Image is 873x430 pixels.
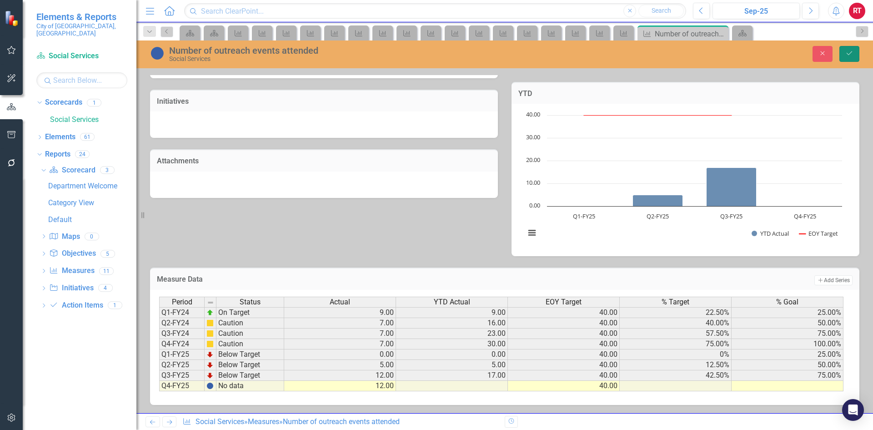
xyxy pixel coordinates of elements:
small: City of [GEOGRAPHIC_DATA], [GEOGRAPHIC_DATA] [36,22,127,37]
td: 17.00 [396,370,508,381]
div: » » [182,417,498,427]
img: TnMDeAgwAPMxUmUi88jYAAAAAElFTkSuQmCC [206,361,214,369]
a: Measures [248,417,279,426]
td: Below Target [216,370,284,381]
td: 16.00 [396,318,508,329]
span: Actual [330,298,350,306]
a: Scorecard [49,165,95,176]
path: Q2-FY25, 5. YTD Actual. [633,195,683,207]
text: Q1-FY25 [573,212,595,220]
text: Q2-FY25 [647,212,669,220]
img: TnMDeAgwAPMxUmUi88jYAAAAAElFTkSuQmCC [206,372,214,379]
text: Q3-FY25 [720,212,743,220]
div: Category View [48,199,136,207]
td: No data [216,381,284,391]
div: 11 [99,267,114,275]
button: Search [638,5,684,17]
span: Elements & Reports [36,11,127,22]
td: 40.00 [508,360,620,370]
a: Social Services [50,115,136,125]
div: RT [849,3,865,19]
td: 40.00% [620,318,732,329]
input: Search ClearPoint... [184,3,686,19]
a: Scorecards [45,97,82,108]
g: EOY Target, series 2 of 2. Line with 4 data points. [582,113,733,117]
td: 12.50% [620,360,732,370]
td: 40.00 [508,329,620,339]
td: 0.00 [396,349,508,360]
td: 22.50% [620,307,732,318]
div: 61 [80,133,95,141]
img: ClearPoint Strategy [5,10,20,26]
text: 30.00 [526,133,540,141]
td: 75.00% [732,329,843,339]
text: 40.00 [526,110,540,118]
div: Default [48,216,136,224]
td: 40.00 [508,370,620,381]
td: 30.00 [396,339,508,349]
td: 25.00% [732,307,843,318]
img: 8DAGhfEEPCf229AAAAAElFTkSuQmCC [207,299,214,306]
span: % Goal [776,298,798,306]
h3: YTD [518,90,853,98]
td: Q4-FY24 [159,339,205,349]
td: 42.50% [620,370,732,381]
td: 0.00 [284,349,396,360]
div: 1 [108,302,122,309]
td: 12.00 [284,381,396,391]
td: 40.00 [508,318,620,329]
td: Below Target [216,360,284,370]
button: View chart menu, Chart [526,227,538,239]
td: 75.00% [732,370,843,381]
td: Below Target [216,349,284,360]
td: Q2-FY24 [159,318,205,329]
img: TnMDeAgwAPMxUmUi88jYAAAAAElFTkSuQmCC [206,351,214,358]
td: 5.00 [284,360,396,370]
td: 100.00% [732,339,843,349]
td: Q4-FY25 [159,381,205,391]
a: Social Services [196,417,244,426]
text: Q4-FY25 [794,212,816,220]
button: Show EOY Target [799,229,838,238]
a: Social Services [36,51,127,61]
div: 0 [85,233,99,240]
td: 5.00 [396,360,508,370]
img: BgCOk07PiH71IgAAAABJRU5ErkJggg== [206,382,214,390]
img: No data [150,46,165,61]
td: Q3-FY24 [159,329,205,339]
td: On Target [216,307,284,318]
td: Caution [216,329,284,339]
a: Maps [49,232,80,242]
div: Open Intercom Messenger [842,399,864,421]
a: Action Items [49,300,103,311]
h3: Initiatives [157,97,491,106]
td: Q2-FY25 [159,360,205,370]
path: Q3-FY25, 17. YTD Actual. [707,168,757,207]
div: 24 [75,151,90,158]
span: Search [652,7,671,14]
td: 50.00% [732,360,843,370]
td: 50.00% [732,318,843,329]
td: 9.00 [284,307,396,318]
div: 1 [87,99,101,106]
a: Elements [45,132,75,142]
div: Sep-25 [716,6,797,17]
td: 40.00 [508,349,620,360]
div: 4 [98,284,113,292]
td: 12.00 [284,370,396,381]
div: Chart. Highcharts interactive chart. [521,111,850,247]
h3: Attachments [157,157,491,165]
td: 75.00% [620,339,732,349]
button: Sep-25 [712,3,800,19]
td: 25.00% [732,349,843,360]
td: 57.50% [620,329,732,339]
div: 3 [100,166,115,174]
svg: Interactive chart [521,111,847,247]
div: Number of outreach events attended [169,46,548,56]
a: Initiatives [49,283,93,293]
a: Reports [45,149,70,160]
div: Number of outreach events attended [283,417,400,426]
td: Q1-FY24 [159,307,205,318]
td: 9.00 [396,307,508,318]
td: 40.00 [508,381,620,391]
